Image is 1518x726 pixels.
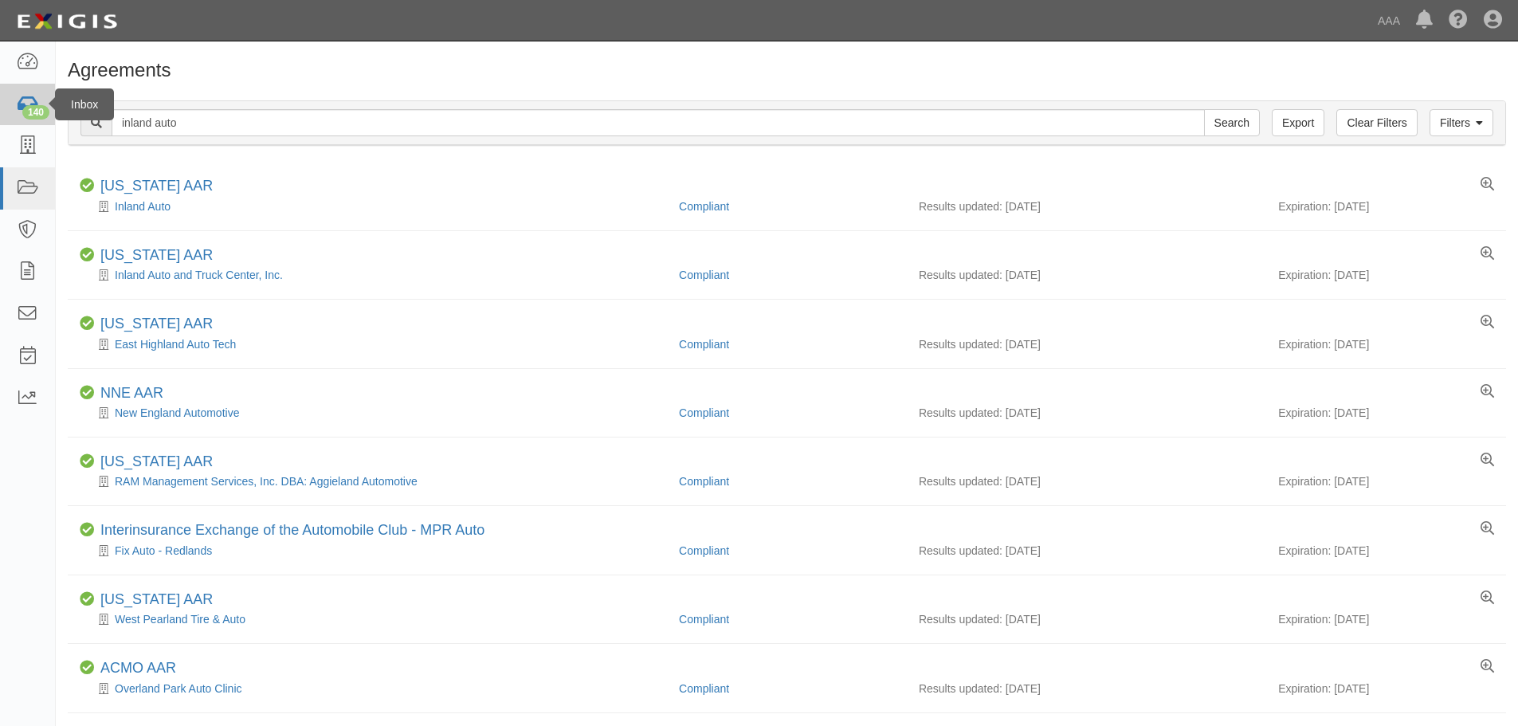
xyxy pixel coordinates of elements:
[919,681,1254,697] div: Results updated: [DATE]
[1278,681,1494,697] div: Expiration: [DATE]
[1278,473,1494,489] div: Expiration: [DATE]
[1481,522,1494,536] a: View results summary
[100,660,176,677] div: ACMO AAR
[919,267,1254,283] div: Results updated: [DATE]
[679,338,729,351] a: Compliant
[80,454,94,469] i: Compliant
[115,613,245,626] a: West Pearland Tire & Auto
[80,661,94,675] i: Compliant
[100,522,484,538] a: Interinsurance Exchange of the Automobile Club - MPR Auto
[80,316,94,331] i: Compliant
[1278,611,1494,627] div: Expiration: [DATE]
[919,336,1254,352] div: Results updated: [DATE]
[919,405,1254,421] div: Results updated: [DATE]
[22,105,49,120] div: 140
[1481,247,1494,261] a: View results summary
[1481,591,1494,606] a: View results summary
[1481,660,1494,674] a: View results summary
[80,267,667,283] div: Inland Auto and Truck Center, Inc.
[112,109,1205,136] input: Search
[919,543,1254,559] div: Results updated: [DATE]
[1370,5,1408,37] a: AAA
[80,473,667,489] div: RAM Management Services, Inc. DBA: Aggieland Automotive
[1272,109,1324,136] a: Export
[115,475,418,488] a: RAM Management Services, Inc. DBA: Aggieland Automotive
[919,611,1254,627] div: Results updated: [DATE]
[80,592,94,606] i: Compliant
[100,385,163,401] a: NNE AAR
[100,178,213,194] a: [US_STATE] AAR
[1278,336,1494,352] div: Expiration: [DATE]
[80,336,667,352] div: East Highland Auto Tech
[80,386,94,400] i: Compliant
[80,198,667,214] div: Inland Auto
[100,385,163,402] div: NNE AAR
[1481,178,1494,192] a: View results summary
[100,660,176,676] a: ACMO AAR
[1481,385,1494,399] a: View results summary
[80,523,94,537] i: Compliant
[80,248,94,262] i: Compliant
[679,200,729,213] a: Compliant
[100,247,213,265] div: California AAR
[679,544,729,557] a: Compliant
[1336,109,1417,136] a: Clear Filters
[1278,267,1494,283] div: Expiration: [DATE]
[679,406,729,419] a: Compliant
[919,198,1254,214] div: Results updated: [DATE]
[115,269,283,281] a: Inland Auto and Truck Center, Inc.
[100,591,213,607] a: [US_STATE] AAR
[679,269,729,281] a: Compliant
[100,453,213,469] a: [US_STATE] AAR
[1449,11,1468,30] i: Help Center - Complianz
[12,7,122,36] img: logo-5460c22ac91f19d4615b14bd174203de0afe785f0fc80cf4dbbc73dc1793850b.png
[1481,316,1494,330] a: View results summary
[115,406,239,419] a: New England Automotive
[80,681,667,697] div: Overland Park Auto Clinic
[80,179,94,193] i: Compliant
[115,544,212,557] a: Fix Auto - Redlands
[679,613,729,626] a: Compliant
[919,473,1254,489] div: Results updated: [DATE]
[679,682,729,695] a: Compliant
[100,316,213,333] div: California AAR
[55,88,114,120] div: Inbox
[68,60,1506,80] h1: Agreements
[115,338,236,351] a: East Highland Auto Tech
[100,247,213,263] a: [US_STATE] AAR
[80,611,667,627] div: West Pearland Tire & Auto
[115,200,171,213] a: Inland Auto
[100,453,213,471] div: Texas AAR
[679,475,729,488] a: Compliant
[1204,109,1260,136] input: Search
[1430,109,1493,136] a: Filters
[100,178,213,195] div: California AAR
[100,316,213,332] a: [US_STATE] AAR
[80,405,667,421] div: New England Automotive
[1278,543,1494,559] div: Expiration: [DATE]
[115,682,242,695] a: Overland Park Auto Clinic
[100,522,484,540] div: Interinsurance Exchange of the Automobile Club - MPR Auto
[1481,453,1494,468] a: View results summary
[80,543,667,559] div: Fix Auto - Redlands
[1278,198,1494,214] div: Expiration: [DATE]
[100,591,213,609] div: Texas AAR
[1278,405,1494,421] div: Expiration: [DATE]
